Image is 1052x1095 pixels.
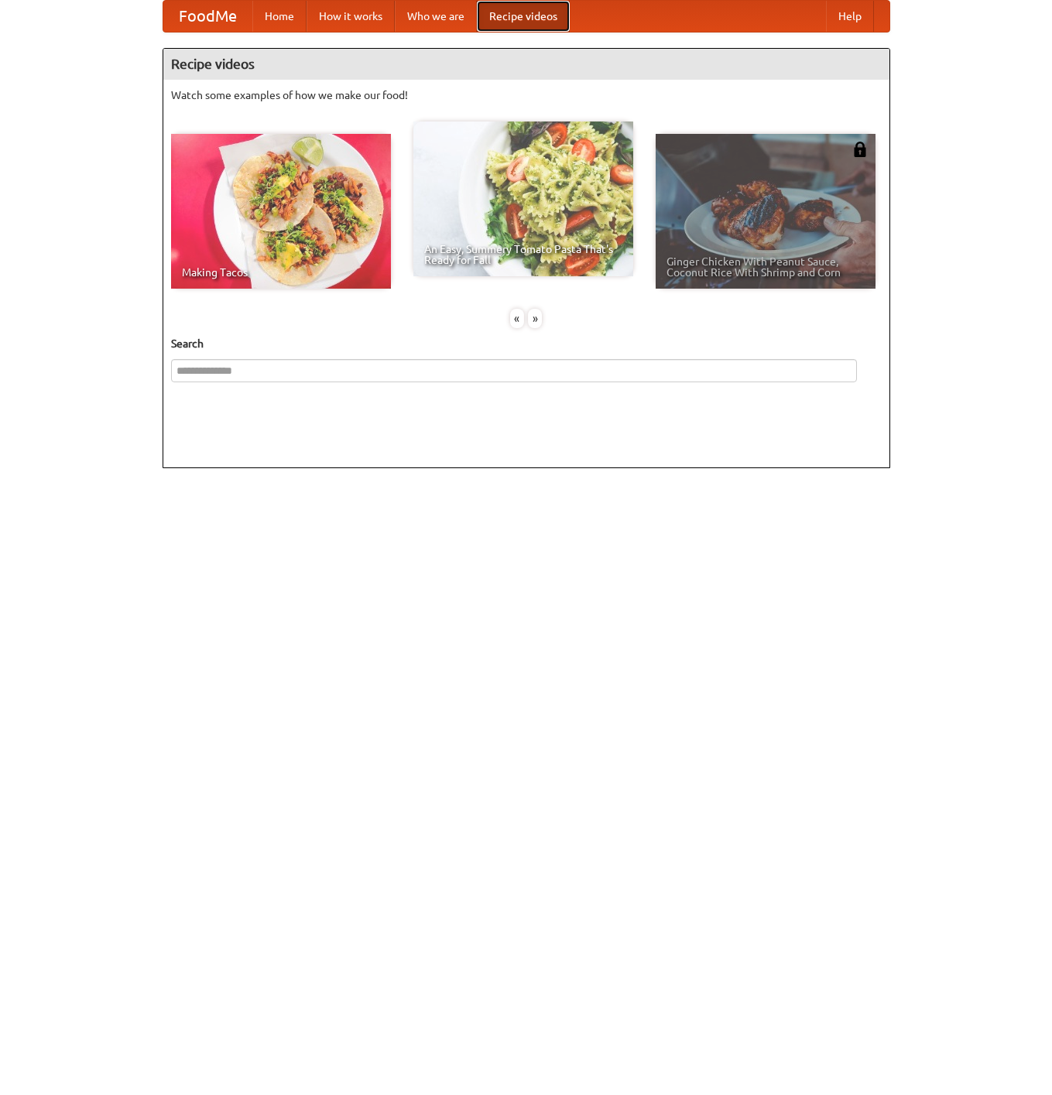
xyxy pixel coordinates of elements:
a: Help [826,1,874,32]
a: An Easy, Summery Tomato Pasta That's Ready for Fall [413,121,633,276]
a: Recipe videos [477,1,570,32]
a: Making Tacos [171,134,391,289]
img: 483408.png [852,142,868,157]
span: Making Tacos [182,267,380,278]
a: FoodMe [163,1,252,32]
a: Who we are [395,1,477,32]
span: An Easy, Summery Tomato Pasta That's Ready for Fall [424,244,622,265]
h5: Search [171,336,882,351]
div: » [528,309,542,328]
p: Watch some examples of how we make our food! [171,87,882,103]
a: How it works [307,1,395,32]
a: Home [252,1,307,32]
div: « [510,309,524,328]
h4: Recipe videos [163,49,889,80]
